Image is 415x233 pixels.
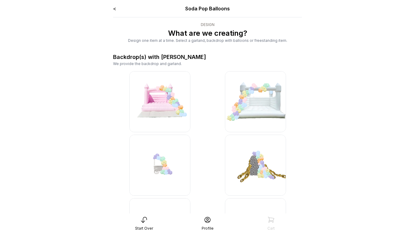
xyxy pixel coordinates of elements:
[113,53,206,61] div: Backdrop(s) with [PERSON_NAME]
[113,28,302,38] p: What are we creating?
[113,61,302,66] div: We provide the backdrop and garland.
[113,22,302,27] div: Design
[225,135,286,196] img: -
[267,226,275,231] div: Cart
[129,135,190,196] img: -
[113,38,302,43] div: Design one item at a time. Select a garland, backdrop with balloons or freestanding item.
[135,226,153,231] div: Start Over
[202,226,214,231] div: Profile
[225,71,286,132] img: -
[129,71,190,132] img: -
[113,5,116,12] a: <
[151,5,264,12] div: Soda Pop Balloons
